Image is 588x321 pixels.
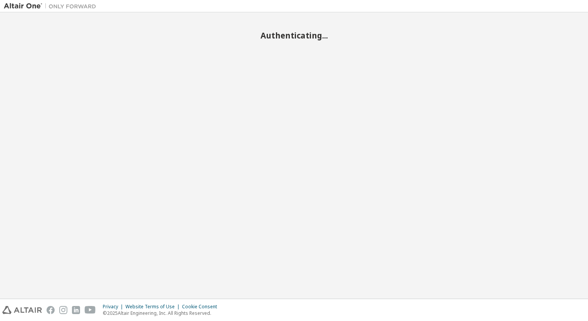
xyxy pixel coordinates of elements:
[85,306,96,314] img: youtube.svg
[182,304,222,310] div: Cookie Consent
[59,306,67,314] img: instagram.svg
[103,304,125,310] div: Privacy
[125,304,182,310] div: Website Terms of Use
[2,306,42,314] img: altair_logo.svg
[4,2,100,10] img: Altair One
[103,310,222,316] p: © 2025 Altair Engineering, Inc. All Rights Reserved.
[47,306,55,314] img: facebook.svg
[4,30,584,40] h2: Authenticating...
[72,306,80,314] img: linkedin.svg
